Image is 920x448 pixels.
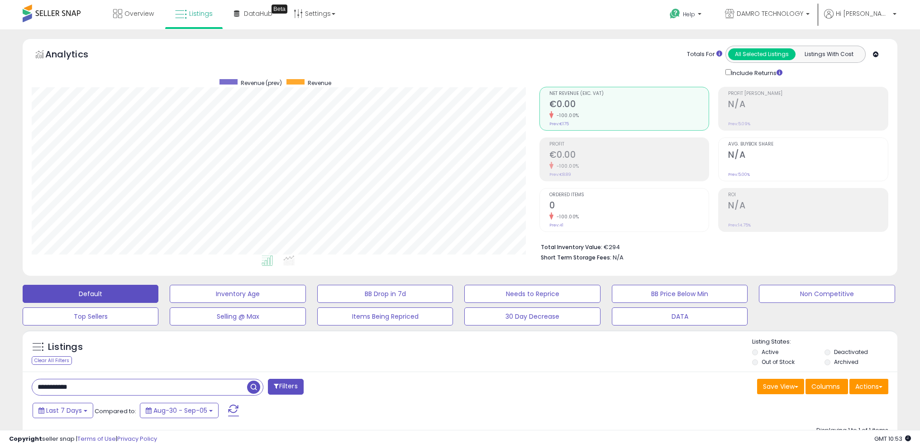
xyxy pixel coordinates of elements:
h2: 0 [549,200,709,212]
h2: €0.00 [549,99,709,111]
span: Last 7 Days [46,406,82,415]
button: Filters [268,379,303,395]
span: Revenue (prev) [241,79,282,87]
h2: N/A [728,99,888,111]
small: Prev: 5.09% [728,121,750,127]
button: Top Sellers [23,307,158,325]
h2: N/A [728,150,888,162]
i: Get Help [669,8,681,19]
div: Include Returns [719,67,793,78]
button: 30 Day Decrease [464,307,600,325]
span: Hi [PERSON_NAME] [836,9,890,18]
a: Terms of Use [77,434,116,443]
span: Revenue [308,79,331,87]
button: Columns [806,379,848,394]
button: Actions [849,379,888,394]
button: Selling @ Max [170,307,305,325]
span: DataHub [244,9,272,18]
small: Prev: 5.00% [728,172,750,177]
div: Clear All Filters [32,356,72,365]
button: Default [23,285,158,303]
button: Save View [757,379,804,394]
span: Overview [124,9,154,18]
label: Active [762,348,778,356]
button: Non Competitive [759,285,895,303]
span: Net Revenue (Exc. VAT) [549,91,709,96]
button: Needs to Reprice [464,285,600,303]
li: €294 [541,241,882,252]
button: Listings With Cost [795,48,863,60]
span: Compared to: [95,407,136,415]
div: Tooltip anchor [272,5,287,14]
label: Deactivated [834,348,868,356]
div: seller snap | | [9,435,157,443]
label: Archived [834,358,858,366]
button: BB Price Below Min [612,285,748,303]
small: -100.00% [553,163,579,170]
span: 2025-09-14 10:53 GMT [874,434,911,443]
a: Help [663,1,710,29]
button: Inventory Age [170,285,305,303]
button: BB Drop in 7d [317,285,453,303]
button: All Selected Listings [728,48,796,60]
small: -100.00% [553,213,579,220]
p: Listing States: [752,338,897,346]
span: Columns [811,382,840,391]
small: Prev: €8.89 [549,172,571,177]
span: Avg. Buybox Share [728,142,888,147]
b: Total Inventory Value: [541,243,602,251]
button: Items Being Repriced [317,307,453,325]
small: Prev: 41 [549,222,563,228]
span: Aug-30 - Sep-05 [153,406,207,415]
a: Hi [PERSON_NAME] [824,9,896,29]
label: Out of Stock [762,358,795,366]
h5: Analytics [45,48,106,63]
small: Prev: 14.75% [728,222,751,228]
span: Listings [189,9,213,18]
span: Profit [PERSON_NAME] [728,91,888,96]
span: Help [683,10,695,18]
h2: N/A [728,200,888,212]
div: Totals For [687,50,722,59]
strong: Copyright [9,434,42,443]
h5: Listings [48,341,83,354]
span: Profit [549,142,709,147]
small: Prev: €175 [549,121,569,127]
small: -100.00% [553,112,579,119]
h2: €0.00 [549,150,709,162]
button: Last 7 Days [33,403,93,418]
span: DAMRO TECHNOLOGY [737,9,803,18]
span: ROI [728,193,888,198]
span: Ordered Items [549,193,709,198]
a: Privacy Policy [117,434,157,443]
button: DATA [612,307,748,325]
span: N/A [613,253,624,262]
button: Aug-30 - Sep-05 [140,403,219,418]
b: Short Term Storage Fees: [541,254,611,261]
